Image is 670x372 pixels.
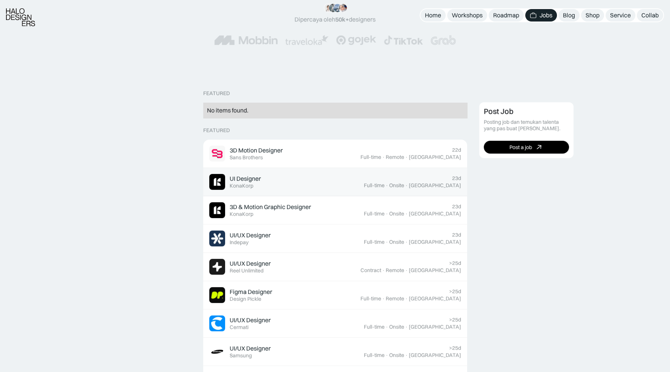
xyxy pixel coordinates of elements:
[209,231,225,246] img: Job Image
[335,15,349,23] span: 50k+
[364,239,385,245] div: Full-time
[409,182,461,189] div: [GEOGRAPHIC_DATA]
[452,175,461,181] div: 23d
[405,154,408,160] div: ·
[409,154,461,160] div: [GEOGRAPHIC_DATA]
[581,9,604,22] a: Shop
[389,239,404,245] div: Onsite
[484,141,569,154] a: Post a job
[386,295,404,302] div: Remote
[409,211,461,217] div: [GEOGRAPHIC_DATA]
[230,231,271,239] div: UI/UX Designer
[207,106,463,114] div: No items found.
[294,15,376,23] div: Dipercaya oleh designers
[425,11,441,19] div: Home
[452,232,461,238] div: 23d
[409,324,461,330] div: [GEOGRAPHIC_DATA]
[230,296,261,302] div: Design Pickle
[360,154,381,160] div: Full-time
[509,144,532,151] div: Post a job
[209,344,225,360] img: Job Image
[484,119,569,132] div: Posting job dan temukan talenta yang pas buat [PERSON_NAME].
[385,239,388,245] div: ·
[382,295,385,302] div: ·
[230,267,264,274] div: Reel Unlimited
[405,267,408,274] div: ·
[409,352,461,358] div: [GEOGRAPHIC_DATA]
[203,309,467,338] a: Job ImageUI/UX DesignerCermati>25dFull-time·Onsite·[GEOGRAPHIC_DATA]
[389,352,404,358] div: Onsite
[364,211,385,217] div: Full-time
[606,9,635,22] a: Service
[230,316,271,324] div: UI/UX Designer
[484,107,514,116] div: Post Job
[563,11,575,19] div: Blog
[385,211,388,217] div: ·
[209,315,225,331] img: Job Image
[230,146,283,154] div: 3D Motion Designer
[610,11,631,19] div: Service
[382,154,385,160] div: ·
[364,352,385,358] div: Full-time
[209,174,225,190] img: Job Image
[386,267,404,274] div: Remote
[558,9,580,22] a: Blog
[540,11,552,19] div: Jobs
[230,183,253,189] div: KonaKorp
[203,90,230,97] div: Featured
[203,196,467,224] a: Job Image3D & Motion Graphic DesignerKonaKorp23dFull-time·Onsite·[GEOGRAPHIC_DATA]
[230,239,248,246] div: Indepay
[230,324,248,330] div: Cermati
[405,352,408,358] div: ·
[637,9,663,22] a: Collab
[389,211,404,217] div: Onsite
[405,239,408,245] div: ·
[409,239,461,245] div: [GEOGRAPHIC_DATA]
[447,9,487,22] a: Workshops
[452,147,461,153] div: 22d
[230,175,261,183] div: UI Designer
[409,267,461,274] div: [GEOGRAPHIC_DATA]
[405,295,408,302] div: ·
[389,324,404,330] div: Onsite
[449,260,461,266] div: >25d
[405,182,408,189] div: ·
[385,352,388,358] div: ·
[386,154,404,160] div: Remote
[230,154,263,161] div: Sans Brothers
[203,127,230,134] div: Featured
[209,202,225,218] img: Job Image
[586,11,599,19] div: Shop
[452,203,461,210] div: 23d
[203,281,467,309] a: Job ImageFigma DesignerDesign Pickle>25dFull-time·Remote·[GEOGRAPHIC_DATA]
[230,352,252,359] div: Samsung
[449,345,461,351] div: >25d
[385,324,388,330] div: ·
[209,287,225,303] img: Job Image
[209,259,225,275] img: Job Image
[203,168,467,196] a: Job ImageUI DesignerKonaKorp23dFull-time·Onsite·[GEOGRAPHIC_DATA]
[489,9,524,22] a: Roadmap
[525,9,557,22] a: Jobs
[230,203,311,211] div: 3D & Motion Graphic Designer
[420,9,446,22] a: Home
[230,344,271,352] div: UI/UX Designer
[364,182,385,189] div: Full-time
[405,211,408,217] div: ·
[360,267,381,274] div: Contract
[452,11,483,19] div: Workshops
[230,211,253,217] div: KonaKorp
[405,324,408,330] div: ·
[203,140,467,168] a: Job Image3D Motion DesignerSans Brothers22dFull-time·Remote·[GEOGRAPHIC_DATA]
[449,317,461,323] div: >25d
[493,11,519,19] div: Roadmap
[203,253,467,281] a: Job ImageUI/UX DesignerReel Unlimited>25dContract·Remote·[GEOGRAPHIC_DATA]
[641,11,659,19] div: Collab
[449,288,461,295] div: >25d
[385,182,388,189] div: ·
[230,288,272,296] div: Figma Designer
[409,295,461,302] div: [GEOGRAPHIC_DATA]
[230,260,271,267] div: UI/UX Designer
[389,182,404,189] div: Onsite
[364,324,385,330] div: Full-time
